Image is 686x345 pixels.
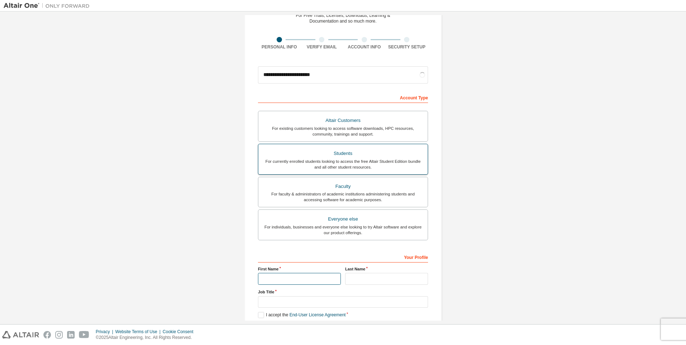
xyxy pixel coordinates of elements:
div: For individuals, businesses and everyone else looking to try Altair software and explore our prod... [263,224,423,236]
div: Privacy [96,329,115,335]
div: For faculty & administrators of academic institutions administering students and accessing softwa... [263,191,423,203]
div: For existing customers looking to access software downloads, HPC resources, community, trainings ... [263,126,423,137]
label: I accept the [258,312,346,318]
div: Everyone else [263,214,423,224]
img: facebook.svg [43,331,51,339]
img: altair_logo.svg [2,331,39,339]
div: Cookie Consent [163,329,197,335]
div: Students [263,148,423,159]
img: instagram.svg [55,331,63,339]
div: Altair Customers [263,115,423,126]
p: © 2025 Altair Engineering, Inc. All Rights Reserved. [96,335,198,341]
div: Your Profile [258,251,428,263]
div: Personal Info [258,44,301,50]
img: youtube.svg [79,331,89,339]
div: For currently enrolled students looking to access the free Altair Student Edition bundle and all ... [263,159,423,170]
div: Account Info [343,44,386,50]
label: Job Title [258,289,428,295]
img: linkedin.svg [67,331,75,339]
div: For Free Trials, Licenses, Downloads, Learning & Documentation and so much more. [296,13,390,24]
a: End-User License Agreement [290,312,346,317]
label: First Name [258,266,341,272]
div: Faculty [263,181,423,192]
div: Verify Email [301,44,343,50]
div: Security Setup [386,44,428,50]
label: Last Name [345,266,428,272]
img: Altair One [4,2,93,9]
div: Website Terms of Use [115,329,163,335]
div: Account Type [258,91,428,103]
